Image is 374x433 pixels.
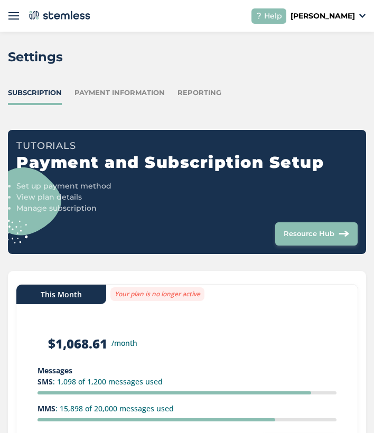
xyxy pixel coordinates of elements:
strong: $1,068.61 [48,335,107,352]
li: View plan details [16,192,358,203]
div: Payment Information [74,88,165,98]
strong: SMS [38,376,53,387]
p: [PERSON_NAME] [291,11,355,22]
img: logo-dark-0685b13c.svg [27,7,90,23]
span: Help [264,11,282,22]
small: /month [111,337,137,349]
img: icon-menu-open-1b7a8edd.svg [8,11,19,21]
h2: Payment and Subscription Setup [16,153,358,172]
div: This Month [16,285,106,304]
li: Set up payment method [16,181,358,192]
li: Manage subscription [16,203,358,214]
h3: Tutorials [16,138,358,153]
iframe: Chat Widget [321,382,374,433]
p: : 15,898 of 20,000 messages used [38,403,336,414]
button: Resource Hub [275,222,358,246]
h2: Settings [8,48,63,67]
div: Reporting [177,88,221,98]
strong: MMS [38,403,55,413]
p: : 1,098 of 1,200 messages used [38,376,336,387]
img: icon_down-arrow-small-66adaf34.svg [359,14,366,18]
img: icon-help-white-03924b79.svg [256,13,262,19]
span: Resource Hub [284,229,334,239]
p: Messages [38,365,336,376]
div: Subscription [8,88,62,98]
label: Your plan is no longer active [110,287,204,301]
